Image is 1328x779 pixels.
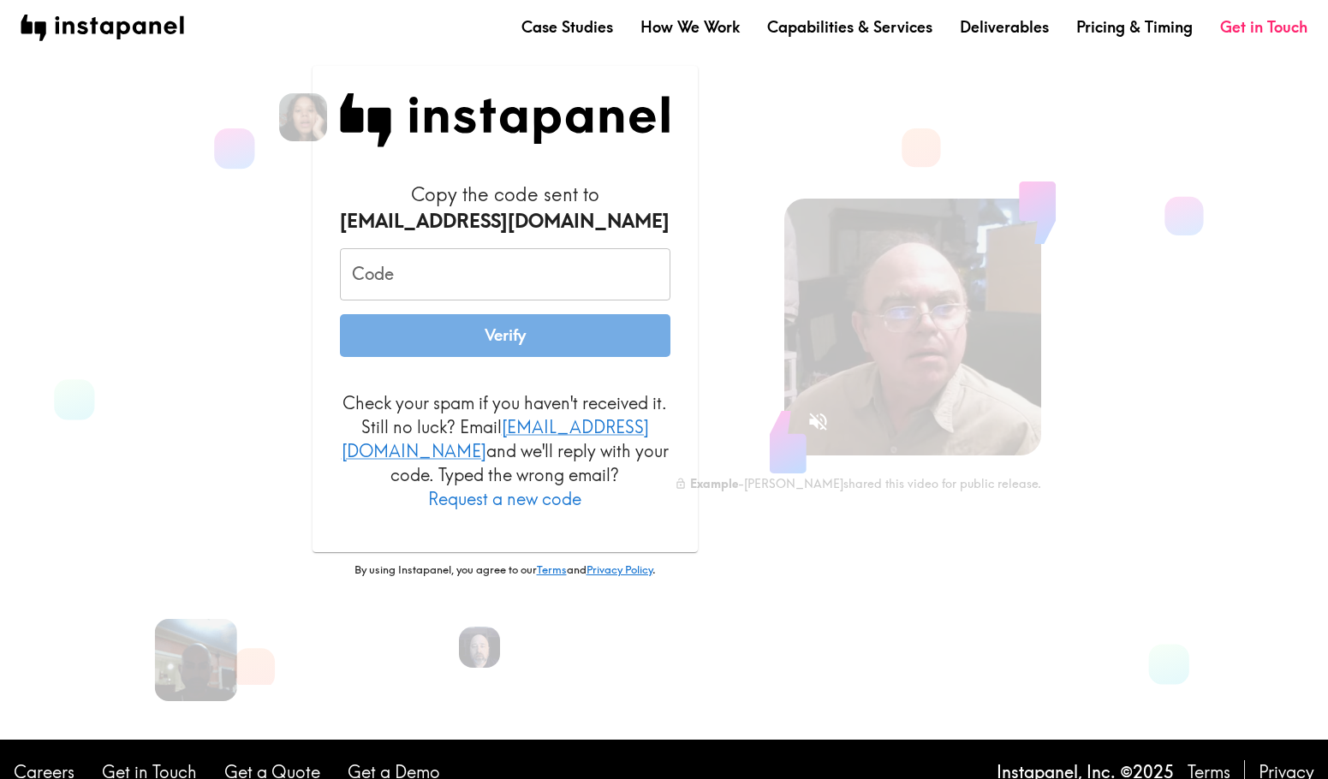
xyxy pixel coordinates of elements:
a: Terms [537,562,567,576]
button: Verify [340,314,670,357]
input: xxx_xxx_xxx [340,248,670,301]
div: [EMAIL_ADDRESS][DOMAIN_NAME] [340,208,670,235]
button: Sound is off [800,403,837,440]
b: Example [690,476,738,491]
a: Deliverables [960,16,1049,38]
img: instapanel [21,15,184,41]
a: Get in Touch [1220,16,1307,38]
img: Kelly [279,93,327,141]
img: Ari [154,619,236,701]
div: - [PERSON_NAME] shared this video for public release. [675,476,1041,491]
a: Privacy Policy [587,562,652,576]
a: Capabilities & Services [767,16,932,38]
button: Request a new code [428,487,581,511]
a: [EMAIL_ADDRESS][DOMAIN_NAME] [342,416,649,461]
a: Pricing & Timing [1076,16,1193,38]
p: Check your spam if you haven't received it. Still no luck? Email and we'll reply with your code. ... [340,391,670,511]
a: Case Studies [521,16,613,38]
h6: Copy the code sent to [340,181,670,235]
img: Aaron [459,627,500,668]
a: How We Work [640,16,740,38]
img: Instapanel [340,93,670,147]
p: By using Instapanel, you agree to our and . [313,562,698,578]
